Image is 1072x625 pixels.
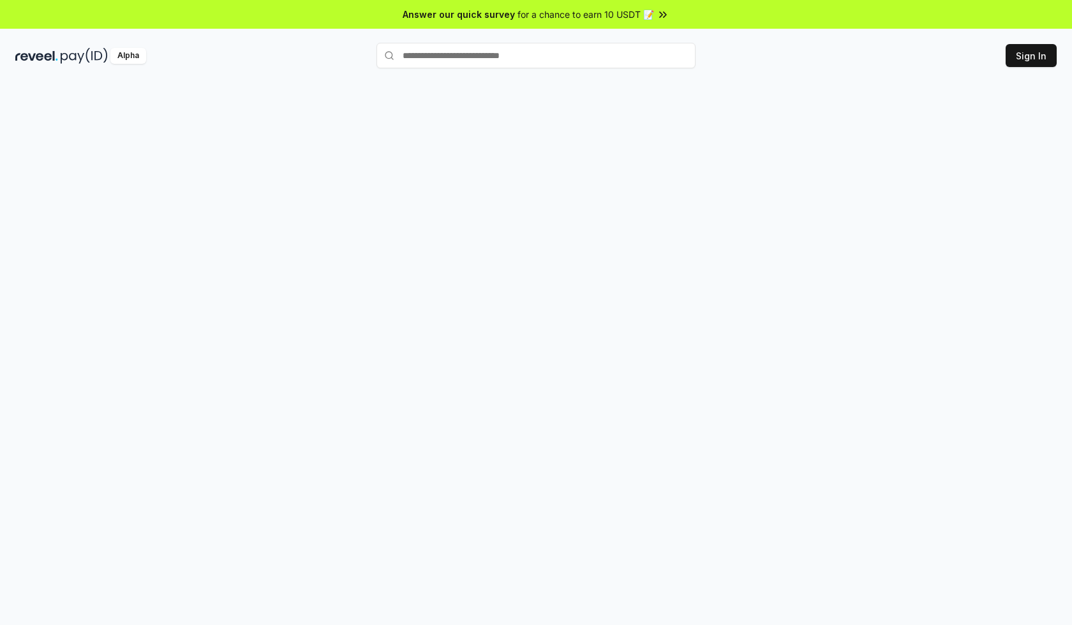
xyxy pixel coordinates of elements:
[1006,44,1057,67] button: Sign In
[517,8,654,21] span: for a chance to earn 10 USDT 📝
[110,48,146,64] div: Alpha
[61,48,108,64] img: pay_id
[15,48,58,64] img: reveel_dark
[403,8,515,21] span: Answer our quick survey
